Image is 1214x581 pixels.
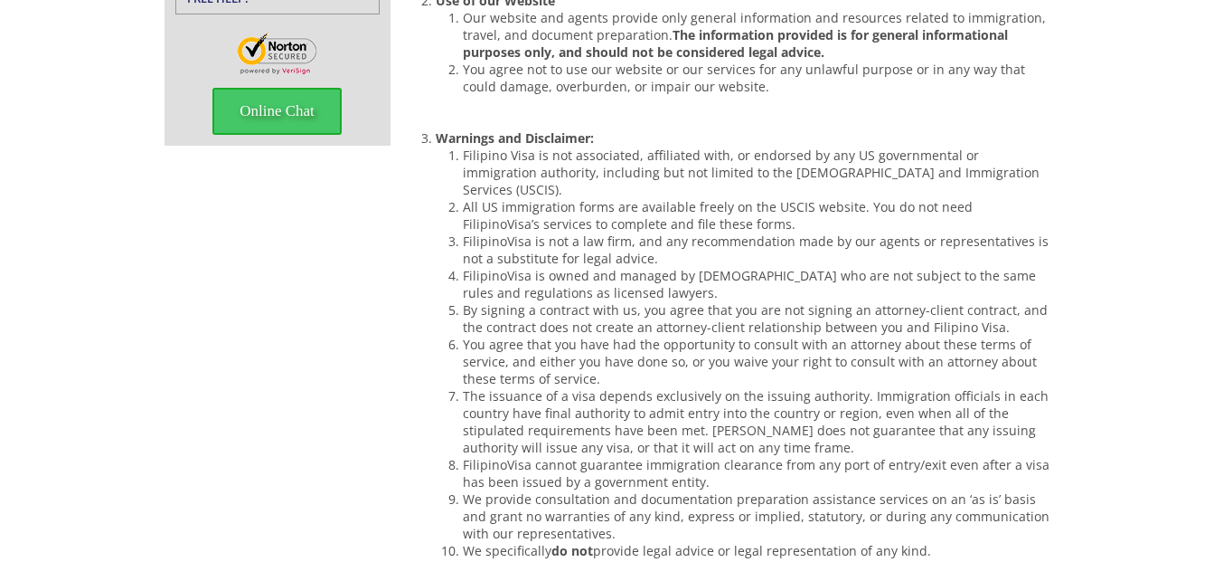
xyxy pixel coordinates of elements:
strong: do not [551,542,593,559]
li: You agree not to use our website or our services for any unlawful purpose or in any way that coul... [463,61,1050,95]
strong: The information provided is for general informational purposes only, and should not be considered... [463,26,1008,61]
li: FilipinoVisa cannot guarantee immigration clearance from any port of entry/exit even after a visa... [463,456,1050,491]
li: You agree that you have had the opportunity to consult with an attorney about these terms of serv... [463,336,1050,387]
li: All US immigration forms are available freely on the USCIS website. You do not need FilipinoVisa’... [463,198,1050,233]
li: Our website and agents provide only general information and resources related to immigration, tra... [463,9,1050,61]
li: By signing a contract with us, you agree that you are not signing an attorney-client contract, an... [463,301,1050,336]
li: We specifically provide legal advice or legal representation of any kind. [463,542,1050,559]
li: FilipinoVisa is owned and managed by [DEMOGRAPHIC_DATA] who are not subject to the same rules and... [463,267,1050,301]
li: We provide consultation and documentation preparation assistance services on an ‘as is’ basis and... [463,491,1050,542]
li: Filipino Visa is not associated, affiliated with, or endorsed by any US governmental or immigrati... [463,147,1050,198]
li: The issuance of a visa depends exclusively on the issuing authority. Immigration officials in eac... [463,387,1050,456]
span: Online Chat [212,88,342,135]
li: FilipinoVisa is not a law firm, and any recommendation made by our agents or representatives is n... [463,233,1050,267]
strong: Warnings and Disclaimer: [436,129,594,147]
